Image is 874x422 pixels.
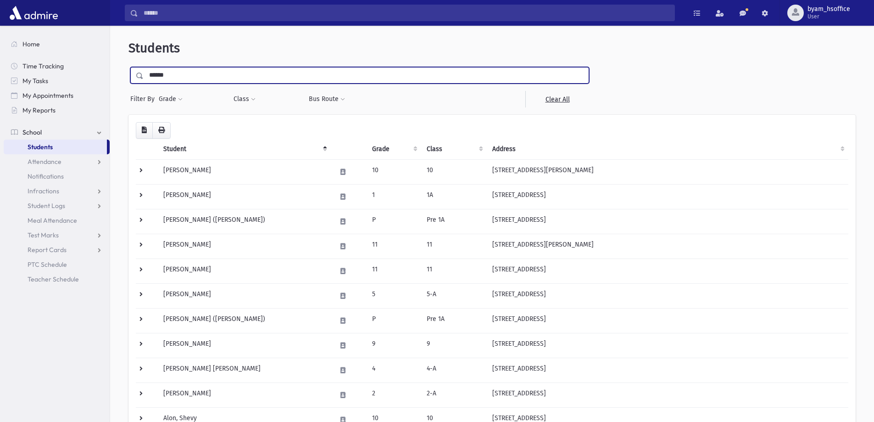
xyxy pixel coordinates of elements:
span: Filter By [130,94,158,104]
td: [PERSON_NAME] [158,283,331,308]
td: [PERSON_NAME] [PERSON_NAME] [158,358,331,383]
td: 9 [367,333,421,358]
button: CSV [136,122,153,139]
a: Students [4,140,107,154]
td: Pre 1A [421,308,487,333]
a: School [4,125,110,140]
th: Student: activate to sort column descending [158,139,331,160]
a: Report Cards [4,242,110,257]
td: P [367,209,421,234]
th: Class: activate to sort column ascending [421,139,487,160]
td: [STREET_ADDRESS] [487,358,848,383]
td: Pre 1A [421,209,487,234]
a: Test Marks [4,228,110,242]
span: byam_hsoffice [807,6,850,13]
a: Infractions [4,184,110,198]
button: Grade [158,91,183,107]
td: 4 [367,358,421,383]
td: [PERSON_NAME] [158,234,331,259]
a: My Reports [4,103,110,118]
td: [PERSON_NAME] [158,333,331,358]
td: 11 [421,259,487,283]
span: Students [28,143,53,151]
td: [STREET_ADDRESS] [487,283,848,308]
span: User [807,13,850,20]
input: Search [138,5,674,21]
td: 10 [421,159,487,184]
td: [STREET_ADDRESS] [487,333,848,358]
a: Attendance [4,154,110,169]
span: Teacher Schedule [28,275,79,283]
img: AdmirePro [7,4,60,22]
td: [STREET_ADDRESS] [487,184,848,209]
td: 1 [367,184,421,209]
td: [STREET_ADDRESS] [487,308,848,333]
td: 5 [367,283,421,308]
span: Notifications [28,172,64,180]
span: My Tasks [22,77,48,85]
td: [PERSON_NAME] ([PERSON_NAME]) [158,209,331,234]
span: School [22,128,42,136]
td: 11 [367,234,421,259]
td: 1A [421,184,487,209]
span: PTC Schedule [28,260,67,269]
td: P [367,308,421,333]
td: 9 [421,333,487,358]
a: Meal Attendance [4,213,110,228]
td: [STREET_ADDRESS] [487,383,848,407]
td: 11 [367,259,421,283]
td: [STREET_ADDRESS][PERSON_NAME] [487,159,848,184]
td: 10 [367,159,421,184]
a: Student Logs [4,198,110,213]
td: [STREET_ADDRESS] [487,209,848,234]
a: PTC Schedule [4,257,110,272]
th: Address: activate to sort column ascending [487,139,848,160]
td: [STREET_ADDRESS] [487,259,848,283]
a: Home [4,37,110,51]
span: Time Tracking [22,62,64,70]
button: Print [152,122,171,139]
td: 11 [421,234,487,259]
a: My Tasks [4,73,110,88]
button: Class [233,91,256,107]
td: [PERSON_NAME] ([PERSON_NAME]) [158,308,331,333]
span: Home [22,40,40,48]
a: Time Tracking [4,59,110,73]
span: Report Cards [28,246,67,254]
a: Clear All [525,91,589,107]
a: Notifications [4,169,110,184]
td: [PERSON_NAME] [158,184,331,209]
a: My Appointments [4,88,110,103]
span: Meal Attendance [28,216,77,225]
td: [PERSON_NAME] [158,383,331,407]
a: Teacher Schedule [4,272,110,287]
td: 2-A [421,383,487,407]
span: Students [128,40,180,56]
td: 5-A [421,283,487,308]
button: Bus Route [308,91,345,107]
td: 2 [367,383,421,407]
th: Grade: activate to sort column ascending [367,139,421,160]
td: 4-A [421,358,487,383]
span: Attendance [28,158,61,166]
td: [STREET_ADDRESS][PERSON_NAME] [487,234,848,259]
span: Student Logs [28,202,65,210]
span: Test Marks [28,231,59,239]
span: My Appointments [22,91,73,100]
span: Infractions [28,187,59,195]
td: [PERSON_NAME] [158,159,331,184]
span: My Reports [22,106,56,114]
td: [PERSON_NAME] [158,259,331,283]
